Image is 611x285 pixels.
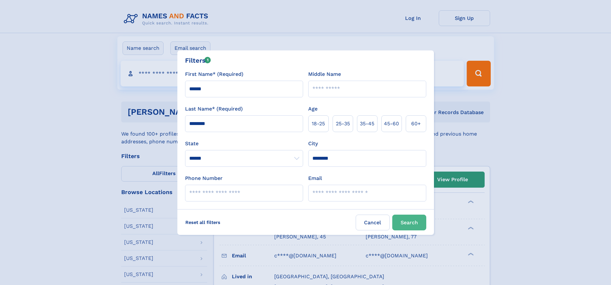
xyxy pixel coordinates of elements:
[308,105,318,113] label: Age
[185,56,211,65] div: Filters
[312,120,325,128] span: 18‑25
[185,105,243,113] label: Last Name* (Required)
[308,140,318,147] label: City
[384,120,399,128] span: 45‑60
[181,215,225,230] label: Reset all filters
[392,215,426,230] button: Search
[411,120,421,128] span: 60+
[336,120,350,128] span: 25‑35
[185,174,223,182] label: Phone Number
[308,174,322,182] label: Email
[356,215,390,230] label: Cancel
[360,120,374,128] span: 35‑45
[185,140,303,147] label: State
[185,70,243,78] label: First Name* (Required)
[308,70,341,78] label: Middle Name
